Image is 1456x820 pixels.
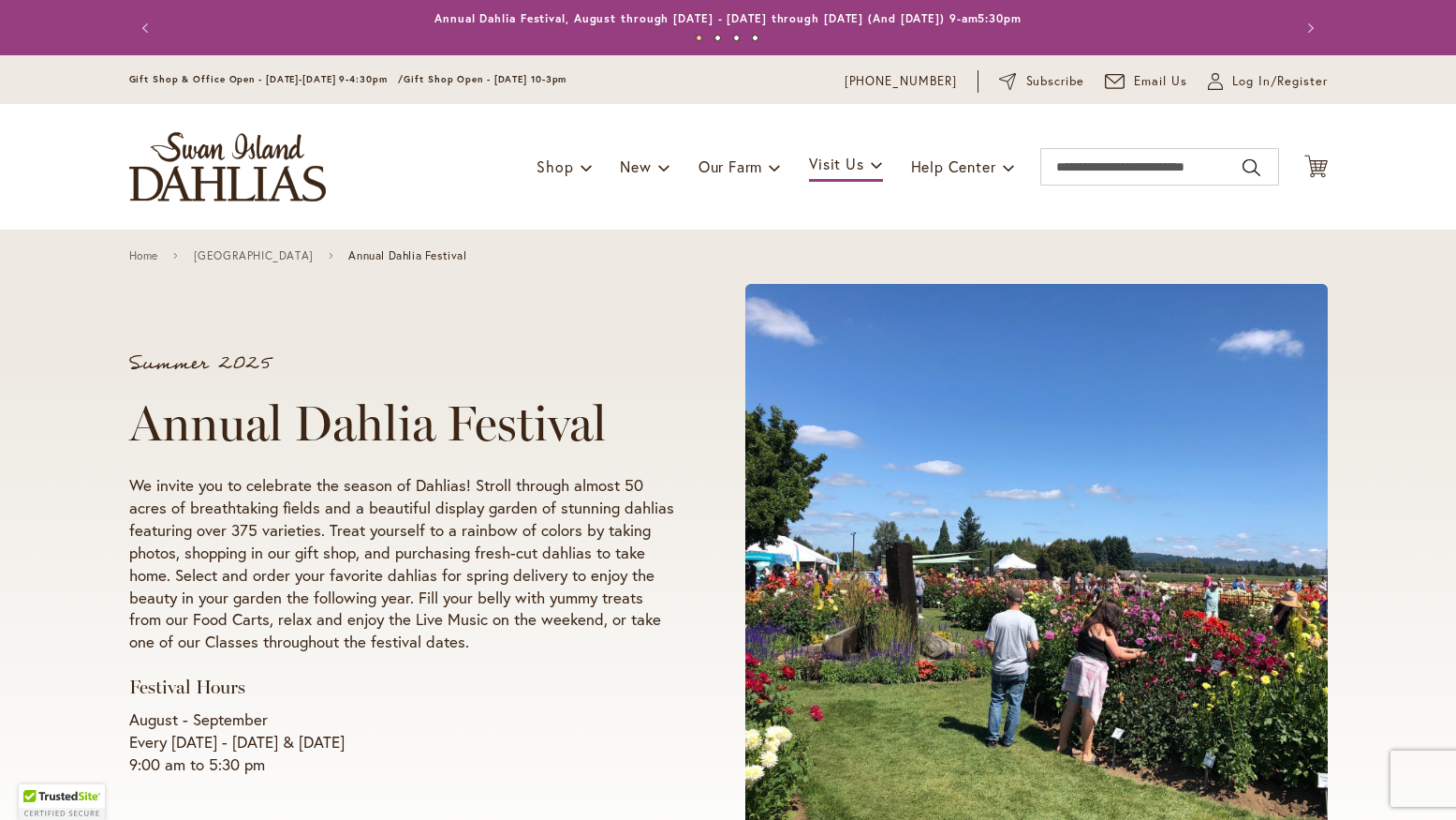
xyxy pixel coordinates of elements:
span: New [620,157,651,176]
button: Next [1290,9,1328,47]
h3: Festival Hours [129,676,674,699]
button: 3 of 4 [733,35,740,41]
p: We invite you to celebrate the season of Dahlias! Stroll through almost 50 acres of breathtaking ... [129,474,674,654]
a: [GEOGRAPHIC_DATA] [194,249,314,262]
span: Our Farm [699,157,762,176]
span: Gift Shop Open - [DATE] 10-3pm [404,73,566,85]
button: 4 of 4 [752,35,758,41]
a: [PHONE_NUMBER] [845,72,958,91]
div: TrustedSite Certified [19,784,105,820]
span: Gift Shop & Office Open - [DATE]-[DATE] 9-4:30pm / [129,73,404,85]
span: Subscribe [1026,72,1085,91]
a: Log In/Register [1208,72,1328,91]
button: Previous [129,9,167,47]
p: August - September Every [DATE] - [DATE] & [DATE] 9:00 am to 5:30 pm [129,708,674,776]
span: Shop [537,157,573,176]
button: 2 of 4 [714,35,721,41]
p: Summer 2025 [129,354,674,373]
a: Email Us [1105,72,1187,91]
h1: Annual Dahlia Festival [129,395,674,452]
span: Help Center [911,157,996,176]
span: Visit Us [809,154,863,173]
span: Annual Dahlia Festival [348,249,466,262]
button: 1 of 4 [696,35,702,41]
span: Email Us [1134,72,1187,91]
span: Log In/Register [1232,72,1328,91]
a: Home [129,249,158,262]
a: Subscribe [999,72,1084,91]
a: Annual Dahlia Festival, August through [DATE] - [DATE] through [DATE] (And [DATE]) 9-am5:30pm [434,11,1022,25]
a: store logo [129,132,326,201]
